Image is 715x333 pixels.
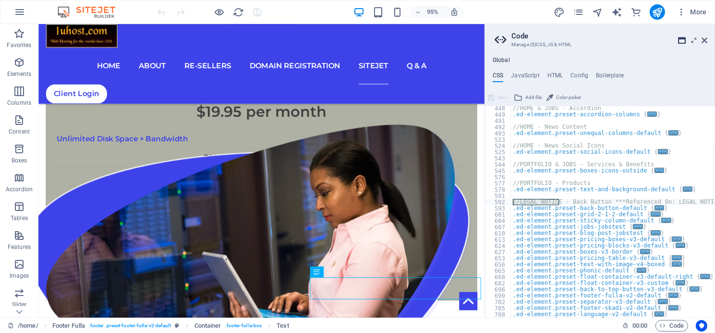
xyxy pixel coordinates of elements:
span: ... [675,280,685,285]
p: Favorites [7,41,31,49]
div: 576 [485,174,511,180]
h3: Manage (S)CSS, JS & HTML [511,40,688,49]
p: Columns [7,99,31,107]
div: 665 [485,268,511,274]
div: 601 [485,211,511,218]
span: ... [658,149,668,154]
span: 00 00 [632,320,647,332]
span: ... [672,261,682,267]
span: ... [651,230,661,235]
h4: CSS [493,72,503,83]
h4: Global [493,57,510,64]
i: AI Writer [611,7,622,18]
span: More [677,7,707,17]
span: Add file [525,92,542,103]
div: 604 [485,218,511,224]
a: Click to cancel selection. Double-click to open Pages [8,320,38,332]
button: Color picker [545,92,582,103]
span: ... [700,274,710,279]
span: ... [633,224,643,229]
button: Click here to leave preview mode and continue editing [214,6,225,18]
button: navigator [592,6,604,18]
div: 577 [485,180,511,186]
button: Code [655,320,688,332]
div: 653 [485,255,511,261]
span: ... [668,305,679,310]
span: ... [654,205,664,210]
div: 593 [485,205,511,211]
i: On resize automatically adjust zoom level to fit chosen device. [450,8,459,16]
button: publish [650,4,665,20]
i: Navigator [592,7,603,18]
span: ... [658,299,668,304]
button: Add file [512,92,543,103]
p: Features [8,243,31,251]
button: More [673,4,711,20]
span: ... [672,236,682,242]
button: design [554,6,565,18]
div: 627 [485,249,511,255]
div: 545 [485,168,511,174]
span: Click to select. Double-click to edit [194,320,221,332]
span: ... [636,268,646,273]
span: ... [675,243,685,248]
p: Images [10,272,29,280]
div: 613 [485,236,511,243]
div: 492 [485,124,511,130]
button: text_generator [611,6,623,18]
h4: JavaScript [511,72,539,83]
div: 702 [485,299,511,305]
h4: HTML [547,72,563,83]
div: 607 [485,224,511,230]
h2: Code [511,32,707,40]
p: Content [9,128,30,136]
span: ... [651,211,661,217]
img: Editor Logo [55,6,127,18]
span: ... [661,218,671,223]
span: ... [690,286,700,292]
div: 543 [485,155,511,161]
div: 523 [485,136,511,143]
i: This element is a customizable preset [175,323,180,328]
span: ... [672,255,682,260]
i: Publish [652,7,663,18]
p: Elements [7,70,32,78]
button: reload [233,6,244,18]
span: Color picker [556,92,581,103]
div: 708 [485,311,511,318]
span: Click to select. Double-click to edit [277,320,289,332]
div: 696 [485,286,511,293]
h4: Config [570,72,588,83]
span: ... [682,186,692,192]
nav: breadcrumb [52,320,289,332]
div: 668 [485,274,511,280]
p: Tables [11,214,28,222]
div: 524 [485,143,511,149]
i: Design (Ctrl+Alt+Y) [554,7,565,18]
button: 95% [411,6,445,18]
div: 624 [485,243,511,249]
div: 449 [485,111,511,118]
p: Accordion [6,185,33,193]
p: Slider [12,301,27,308]
div: 705 [485,305,511,311]
div: 493 [485,130,511,136]
p: Boxes [12,157,27,164]
span: . footer .preset-footer-fulla-v2-default [89,320,171,332]
div: 610 [485,230,511,236]
div: 656 [485,261,511,268]
div: 544 [485,161,511,168]
button: commerce [630,6,642,18]
div: 448 [485,105,511,111]
span: Code [660,320,684,332]
i: Pages (Ctrl+Alt+S) [573,7,584,18]
span: Click to select. Double-click to edit [52,320,85,332]
div: 591 [485,193,511,199]
span: ... [668,293,679,298]
span: ... [654,168,664,173]
span: ... [668,130,679,136]
div: 699 [485,293,511,299]
span: . footer-fulla-box [225,320,262,332]
span: : [639,322,641,329]
i: Reload page [233,7,244,18]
